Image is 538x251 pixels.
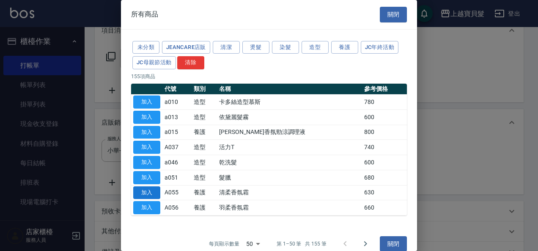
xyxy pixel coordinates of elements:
[217,170,362,185] td: 髮臘
[133,186,160,199] button: 加入
[362,140,407,155] td: 740
[162,170,192,185] td: a051
[133,141,160,154] button: 加入
[162,125,192,140] td: a015
[192,170,217,185] td: 造型
[177,56,204,69] button: 清除
[331,41,358,54] button: 養護
[362,155,407,170] td: 600
[217,185,362,200] td: 清柔香氛霜
[361,41,398,54] button: JC年終活動
[209,240,239,248] p: 每頁顯示數量
[362,84,407,95] th: 參考價格
[213,41,240,54] button: 清潔
[192,95,217,110] td: 造型
[192,155,217,170] td: 造型
[362,125,407,140] td: 800
[162,200,192,216] td: A056
[380,7,407,22] button: 關閉
[362,95,407,110] td: 780
[192,140,217,155] td: 造型
[217,200,362,216] td: 羽柔香氛霜
[192,185,217,200] td: 養護
[217,140,362,155] td: 活力T
[272,41,299,54] button: 染髮
[131,73,407,80] p: 155 項商品
[217,155,362,170] td: 乾洗髮
[192,84,217,95] th: 類別
[242,41,269,54] button: 燙髮
[162,185,192,200] td: A055
[362,200,407,216] td: 660
[217,95,362,110] td: 卡多絲造型慕斯
[217,125,362,140] td: [PERSON_NAME]香氛勁涼調理液
[192,200,217,216] td: 養護
[162,155,192,170] td: a046
[277,240,327,248] p: 第 1–50 筆 共 155 筆
[362,170,407,185] td: 680
[133,201,160,214] button: 加入
[162,140,192,155] td: A037
[162,41,210,54] button: JeanCare店販
[192,109,217,125] td: 造型
[362,185,407,200] td: 630
[133,95,160,109] button: 加入
[162,95,192,110] td: a010
[131,10,158,19] span: 所有商品
[132,41,159,54] button: 未分類
[132,56,176,69] button: JC母親節活動
[302,41,329,54] button: 造型
[162,84,192,95] th: 代號
[162,109,192,125] td: a013
[133,126,160,139] button: 加入
[133,171,160,184] button: 加入
[133,111,160,124] button: 加入
[133,156,160,169] button: 加入
[217,109,362,125] td: 依黛麗髮霧
[217,84,362,95] th: 名稱
[192,125,217,140] td: 養護
[362,109,407,125] td: 600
